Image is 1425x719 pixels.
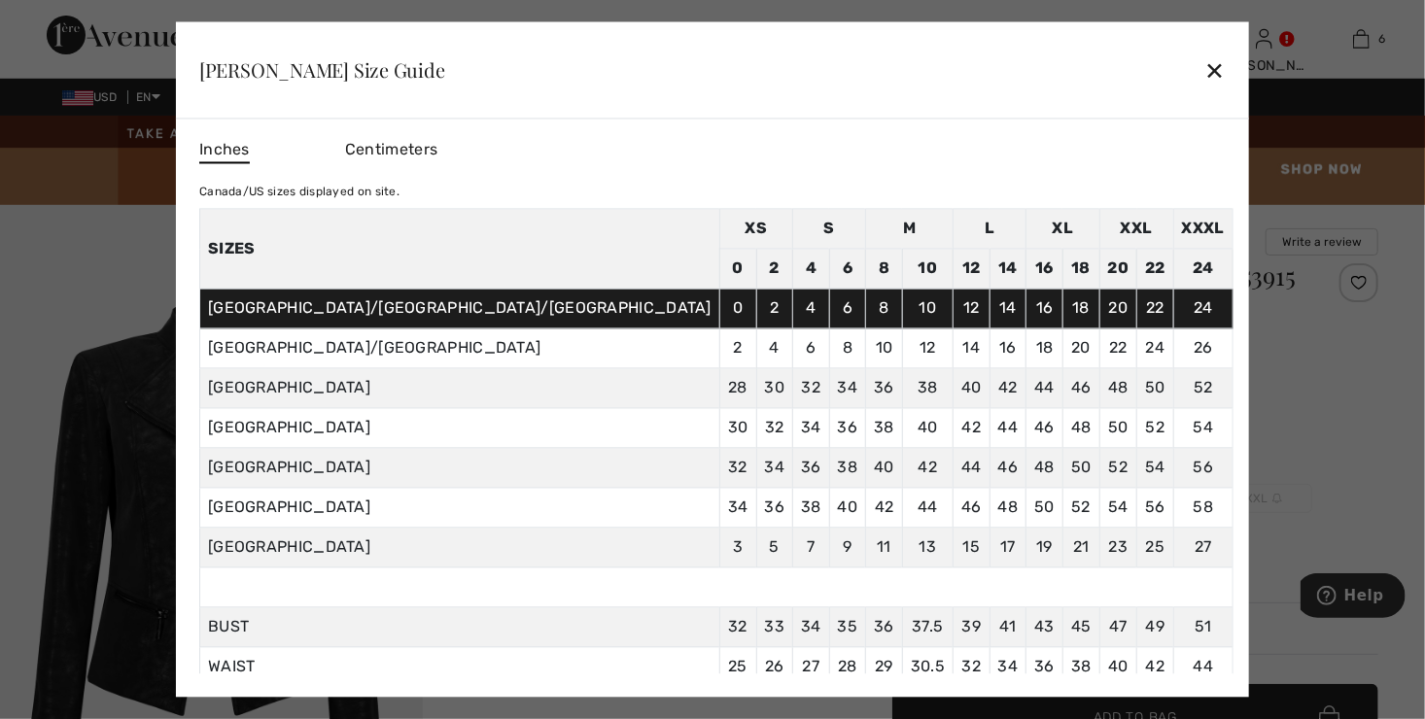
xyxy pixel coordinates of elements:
[793,528,830,567] td: 7
[1173,368,1233,408] td: 52
[954,328,991,368] td: 14
[199,289,719,328] td: [GEOGRAPHIC_DATA]/[GEOGRAPHIC_DATA]/[GEOGRAPHIC_DATA]
[902,528,953,567] td: 13
[829,368,866,408] td: 34
[1062,408,1099,448] td: 48
[199,368,719,408] td: [GEOGRAPHIC_DATA]
[793,289,830,328] td: 4
[990,289,1026,328] td: 14
[1173,328,1233,368] td: 26
[1034,618,1055,636] span: 43
[1071,658,1092,676] span: 38
[902,368,953,408] td: 38
[902,289,953,328] td: 10
[1137,289,1174,328] td: 22
[1137,448,1174,488] td: 54
[1137,528,1174,567] td: 25
[1026,528,1063,567] td: 19
[1137,408,1174,448] td: 52
[990,249,1026,289] td: 14
[719,249,756,289] td: 0
[1205,50,1226,90] div: ✕
[912,618,943,636] span: 37.5
[1099,209,1173,249] td: XXL
[199,184,1234,201] div: Canada/US sizes displayed on site.
[793,488,830,528] td: 38
[1062,368,1099,408] td: 46
[719,528,756,567] td: 3
[1062,328,1099,368] td: 20
[756,368,793,408] td: 30
[1109,618,1128,636] span: 47
[756,488,793,528] td: 36
[954,528,991,567] td: 15
[728,658,747,676] span: 25
[866,408,903,448] td: 38
[999,618,1017,636] span: 41
[1146,658,1165,676] span: 42
[1099,448,1137,488] td: 52
[1099,368,1137,408] td: 48
[954,408,991,448] td: 42
[793,448,830,488] td: 36
[199,60,445,80] div: [PERSON_NAME] Size Guide
[1099,408,1137,448] td: 50
[1034,658,1055,676] span: 36
[199,488,719,528] td: [GEOGRAPHIC_DATA]
[998,658,1019,676] span: 34
[44,14,84,31] span: Help
[874,618,894,636] span: 36
[1137,249,1174,289] td: 22
[793,249,830,289] td: 4
[756,328,793,368] td: 4
[1026,448,1063,488] td: 48
[793,408,830,448] td: 34
[728,618,747,636] span: 32
[199,647,719,687] td: WAIST
[954,209,1026,249] td: L
[990,528,1026,567] td: 17
[902,328,953,368] td: 12
[719,368,756,408] td: 28
[954,368,991,408] td: 40
[1062,528,1099,567] td: 21
[1026,209,1099,249] td: XL
[765,618,785,636] span: 33
[829,328,866,368] td: 8
[199,328,719,368] td: [GEOGRAPHIC_DATA]/[GEOGRAPHIC_DATA]
[1026,328,1063,368] td: 18
[1062,249,1099,289] td: 18
[1071,618,1092,636] span: 45
[990,408,1026,448] td: 44
[902,448,953,488] td: 42
[1062,448,1099,488] td: 50
[1146,618,1165,636] span: 49
[1099,488,1137,528] td: 54
[719,328,756,368] td: 2
[962,618,982,636] span: 39
[829,448,866,488] td: 38
[345,141,437,159] span: Centimeters
[1173,448,1233,488] td: 56
[990,328,1026,368] td: 16
[829,408,866,448] td: 36
[1173,408,1233,448] td: 54
[1099,289,1137,328] td: 20
[719,488,756,528] td: 34
[829,249,866,289] td: 6
[1099,249,1137,289] td: 20
[719,209,792,249] td: XS
[866,328,903,368] td: 10
[838,618,858,636] span: 35
[829,528,866,567] td: 9
[990,488,1026,528] td: 48
[1026,488,1063,528] td: 50
[199,139,250,164] span: Inches
[866,368,903,408] td: 36
[1137,488,1174,528] td: 56
[1173,488,1233,528] td: 58
[793,368,830,408] td: 32
[1026,289,1063,328] td: 16
[1173,249,1233,289] td: 24
[199,209,719,289] th: Sizes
